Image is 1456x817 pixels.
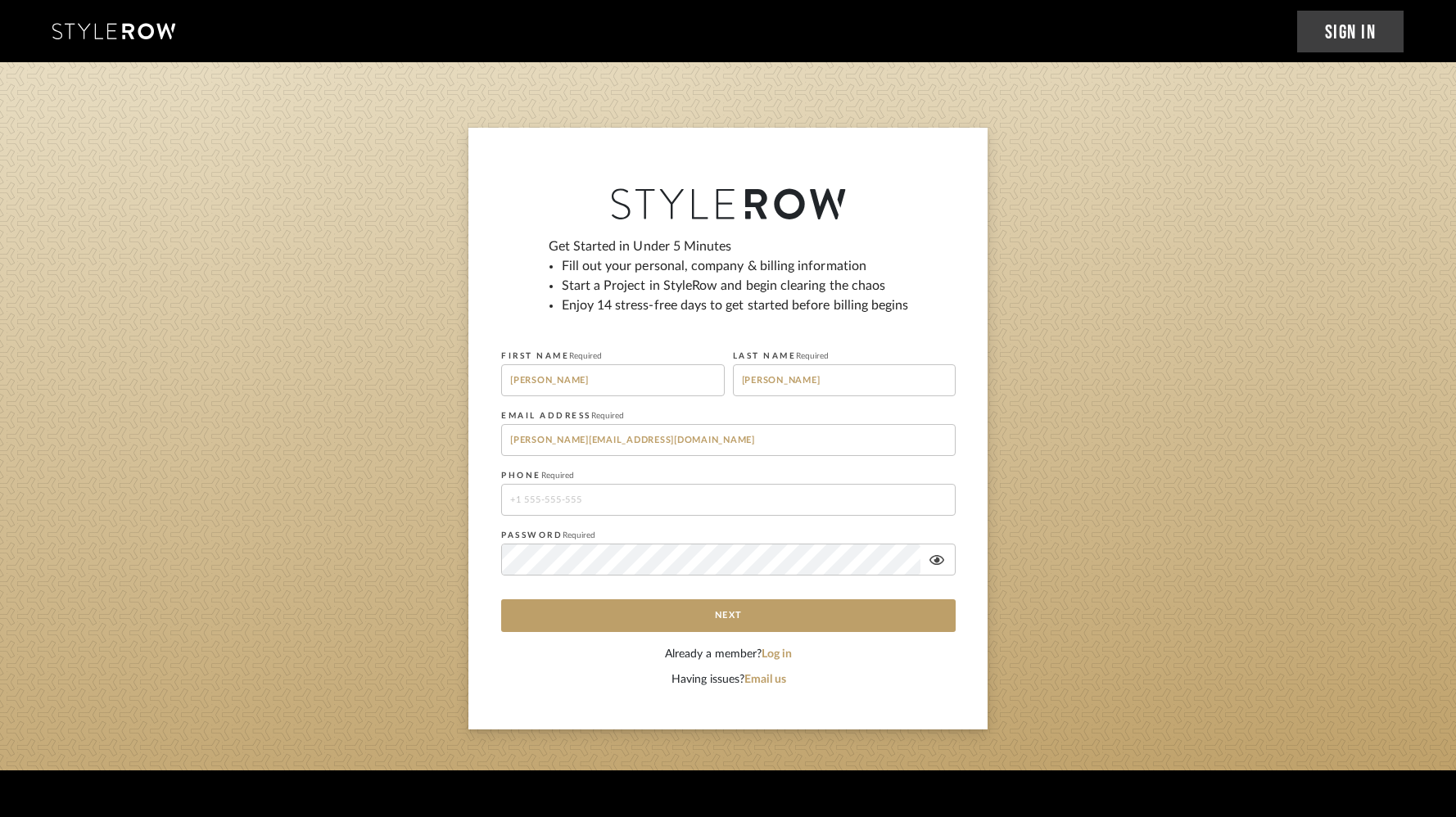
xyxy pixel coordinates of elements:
input: First Name [501,364,725,396]
button: Next [501,599,956,632]
li: Enjoy 14 stress-free days to get started before billing begins [562,296,909,315]
li: Start a Project in StyleRow and begin clearing the chaos [562,276,909,296]
div: Get Started in Under 5 Minutes [549,237,909,328]
a: Email us [744,674,786,685]
span: Required [591,412,624,420]
a: Sign In [1297,11,1404,52]
label: PASSWORD [501,530,595,540]
label: EMAIL ADDRESS [501,411,624,421]
label: PHONE [501,471,574,481]
label: LAST NAME [733,351,830,361]
span: Required [796,352,829,360]
input: me@example.com [501,424,956,456]
div: Having issues? [501,671,956,688]
div: Already a member? [501,646,956,663]
span: Required [541,472,574,480]
span: Required [569,352,602,360]
input: Last Name [733,364,956,396]
label: FIRST NAME [501,351,602,361]
span: Required [563,531,595,539]
button: Log in [762,646,792,663]
input: +1 555-555-555 [501,484,956,516]
li: Fill out your personal, company & billing information [562,256,909,276]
